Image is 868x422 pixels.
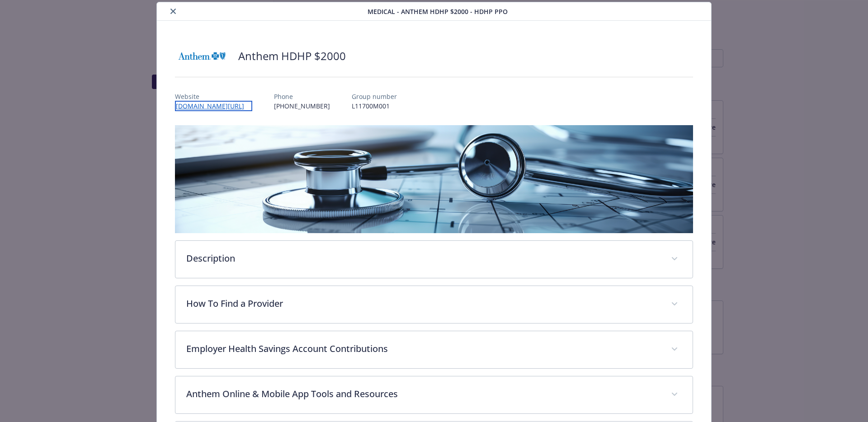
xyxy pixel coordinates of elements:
p: Description [186,252,660,265]
p: [PHONE_NUMBER] [274,101,330,111]
img: Anthem Blue Cross [175,42,229,70]
a: [DOMAIN_NAME][URL]​ [175,101,252,111]
p: Phone [274,92,330,101]
p: L11700M001 [352,101,397,111]
div: Description [175,241,693,278]
p: Group number [352,92,397,101]
img: banner [175,125,693,233]
span: Medical - Anthem HDHP $2000 - HDHP PPO [368,7,508,16]
div: Employer Health Savings Account Contributions [175,331,693,368]
p: Employer Health Savings Account Contributions [186,342,660,356]
p: How To Find a Provider [186,297,660,310]
div: How To Find a Provider [175,286,693,323]
p: Website [175,92,252,101]
h2: Anthem HDHP $2000 [238,48,346,64]
button: close [168,6,179,17]
p: Anthem Online & Mobile App Tools and Resources [186,387,660,401]
div: Anthem Online & Mobile App Tools and Resources [175,376,693,413]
